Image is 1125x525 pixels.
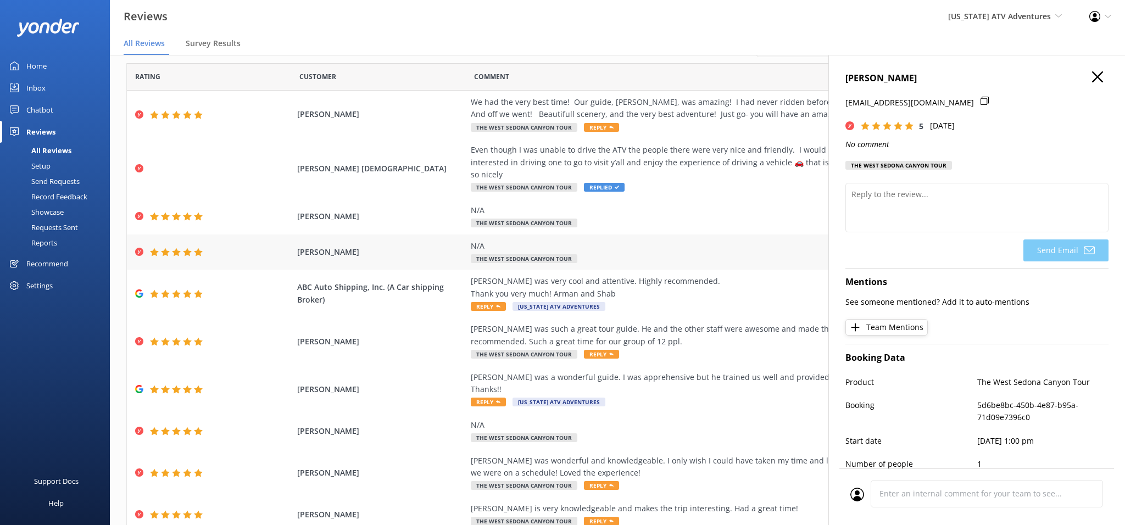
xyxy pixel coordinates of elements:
div: Recommend [26,253,68,275]
p: 5d6be8bc-450b-4e87-b95a-71d09e7396c0 [977,399,1109,424]
span: Question [474,71,509,82]
span: Date [135,71,160,82]
span: The West Sedona Canyon Tour [471,481,577,490]
span: [US_STATE] ATV Adventures [513,398,605,406]
p: See someone mentioned? Add it to auto-mentions [845,296,1109,308]
span: The West Sedona Canyon Tour [471,219,577,227]
p: Number of people [845,458,977,470]
div: Home [26,55,47,77]
div: Requests Sent [7,220,78,235]
p: Product [845,376,977,388]
div: N/A [471,204,971,216]
div: [PERSON_NAME] was wonderful and knowledgeable. I only wish I could have taken my time and looked ... [471,455,971,479]
span: Replied [584,183,625,192]
span: [PERSON_NAME] [297,108,465,120]
h4: Booking Data [845,351,1109,365]
a: All Reviews [7,143,110,158]
div: N/A [471,419,971,431]
span: [US_STATE] ATV Adventures [948,11,1051,21]
span: [PERSON_NAME] [297,246,465,258]
p: Booking [845,399,977,424]
span: The West Sedona Canyon Tour [471,350,577,359]
div: Support Docs [34,470,79,492]
div: Help [48,492,64,514]
span: [PERSON_NAME] [297,425,465,437]
p: [EMAIL_ADDRESS][DOMAIN_NAME] [845,97,974,109]
img: user_profile.svg [850,488,864,501]
span: ABC Auto Shipping, Inc. (A Car shipping Broker) [297,281,465,306]
div: Record Feedback [7,189,87,204]
a: Setup [7,158,110,174]
button: Team Mentions [845,319,928,336]
p: The West Sedona Canyon Tour [977,376,1109,388]
img: yonder-white-logo.png [16,19,80,37]
a: Showcase [7,204,110,220]
i: No comment [845,139,889,149]
div: The West Sedona Canyon Tour [845,161,952,170]
span: The West Sedona Canyon Tour [471,183,577,192]
h4: [PERSON_NAME] [845,71,1109,86]
div: Reviews [26,121,55,143]
div: We had the very best time! Our guide, [PERSON_NAME], was amazing! I had never ridden before, but ... [471,96,971,121]
span: [PERSON_NAME] [DEMOGRAPHIC_DATA] [297,163,465,175]
div: Setup [7,158,51,174]
div: Reports [7,235,57,250]
div: Chatbot [26,99,53,121]
a: Reports [7,235,110,250]
span: Date [299,71,336,82]
span: The West Sedona Canyon Tour [471,433,577,442]
button: Close [1092,71,1103,83]
p: [DATE] 1:00 pm [977,435,1109,447]
div: [PERSON_NAME] was a wonderful guide. I was apprehensive but he trained us well and provided great... [471,371,971,396]
span: Reply [584,350,619,359]
div: Showcase [7,204,64,220]
span: Reply [471,302,506,311]
p: 1 [977,458,1109,470]
div: All Reviews [7,143,71,158]
span: Reply [471,398,506,406]
span: The West Sedona Canyon Tour [471,254,577,263]
div: [PERSON_NAME] was such a great tour guide. He and the other staff were awesome and made the event... [471,323,971,348]
div: Send Requests [7,174,80,189]
a: Record Feedback [7,189,110,204]
div: Even though I was unable to drive the ATV the people there were very nice and friendly. I would r... [471,144,971,181]
span: [PERSON_NAME] [297,467,465,479]
div: N/A [471,240,971,252]
a: Requests Sent [7,220,110,235]
span: [PERSON_NAME] [297,336,465,348]
span: [PERSON_NAME] [297,383,465,395]
div: [PERSON_NAME] was very cool and attentive. Highly recommended. Thank you very much! Arman and Shab [471,275,971,300]
span: The West Sedona Canyon Tour [471,123,577,132]
div: Settings [26,275,53,297]
h3: Reviews [124,8,168,25]
h4: Mentions [845,275,1109,289]
span: Reply [584,123,619,132]
span: Reply [584,481,619,490]
span: All Reviews [124,38,165,49]
div: Inbox [26,77,46,99]
p: Start date [845,435,977,447]
span: Survey Results [186,38,241,49]
a: Send Requests [7,174,110,189]
span: [PERSON_NAME] [297,509,465,521]
span: [US_STATE] ATV Adventures [513,302,605,311]
span: [PERSON_NAME] [297,210,465,222]
p: [DATE] [930,120,955,132]
span: 5 [919,121,923,131]
div: [PERSON_NAME] is very knowledgeable and makes the trip interesting. Had a great time! [471,502,971,515]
